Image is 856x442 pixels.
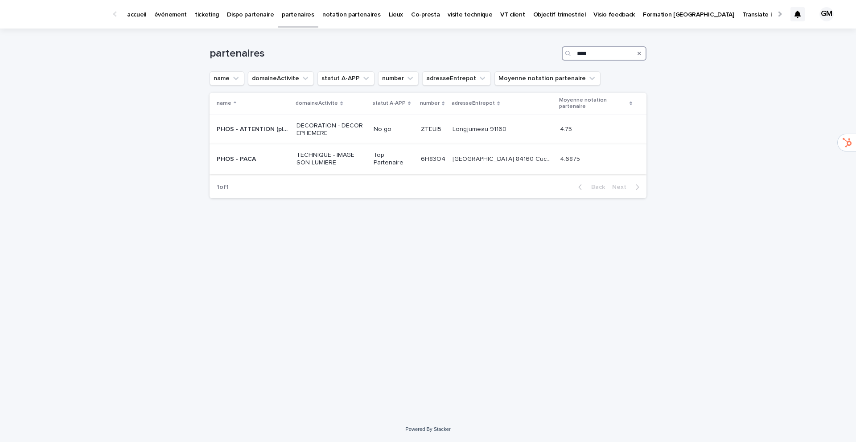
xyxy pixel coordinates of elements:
p: No go [374,126,414,133]
input: Search [562,46,646,61]
button: adresseEntrepot [422,71,491,86]
button: number [378,71,419,86]
img: Ls34BcGeRexTGTNfXpUC [18,5,104,23]
button: Back [571,183,609,191]
p: ZTEUI5 [421,124,443,133]
div: GM [819,7,834,21]
button: name [210,71,244,86]
p: 1 of 1 [210,176,236,198]
tr: PHOS - ATTENTION (plus d'entrepôt en ILE DE [GEOGRAPHIC_DATA])PHOS - ATTENTION (plus d'entrepôt e... [210,115,646,144]
p: TECHNIQUE - IMAGE SON LUMIERE [296,151,366,167]
button: Next [609,183,646,191]
p: PHOS - PACA [217,154,258,163]
p: Longjumeau 91160 [453,124,508,133]
p: Top Partenaire [374,151,414,167]
p: Moyenne notation partenaire [559,95,627,112]
p: domaineActivite [296,98,338,108]
h1: partenaires [210,47,558,60]
p: 4.6875 [560,154,582,163]
span: Next [612,184,632,190]
p: 789 Chemin des Blaques 84160 Cucuron [453,154,555,163]
p: DECORATION - DECOR EPHEMERE [296,122,366,137]
p: statut A-APP [373,98,406,108]
p: 6H83O4 [421,154,447,163]
p: adresseEntrepot [452,98,495,108]
p: name [217,98,231,108]
p: number [420,98,440,108]
button: Moyenne notation partenaire [494,71,601,86]
button: domaineActivite [248,71,314,86]
p: 4.75 [560,124,574,133]
tr: PHOS - PACAPHOS - PACA TECHNIQUE - IMAGE SON LUMIERETop Partenaire6H83O46H83O4 [GEOGRAPHIC_DATA] ... [210,144,646,174]
button: statut A-APP [317,71,374,86]
a: Powered By Stacker [405,426,450,432]
p: PHOS - ATTENTION (plus d'entrepôt en ILE DE FRANCE) [217,124,291,133]
span: Back [586,184,605,190]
